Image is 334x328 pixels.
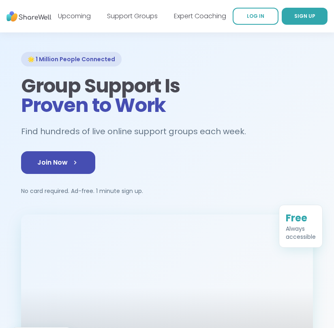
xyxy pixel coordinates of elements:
[233,8,278,25] a: LOG IN
[247,13,264,19] span: LOG IN
[21,187,313,195] p: No card required. Ad-free. 1 minute sign up.
[21,52,122,66] div: 🌟 1 Million People Connected
[21,125,255,138] h2: Find hundreds of live online support groups each week.
[58,11,91,21] a: Upcoming
[6,5,51,28] img: ShareWell Nav Logo
[107,11,158,21] a: Support Groups
[37,158,79,167] span: Join Now
[282,8,328,25] a: SIGN UP
[294,13,315,19] span: SIGN UP
[21,92,166,119] span: Proven to Work
[286,224,316,240] div: Always accessible
[21,151,95,174] a: Join Now
[21,76,313,115] h1: Group Support Is
[174,11,226,21] a: Expert Coaching
[286,211,316,224] div: Free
